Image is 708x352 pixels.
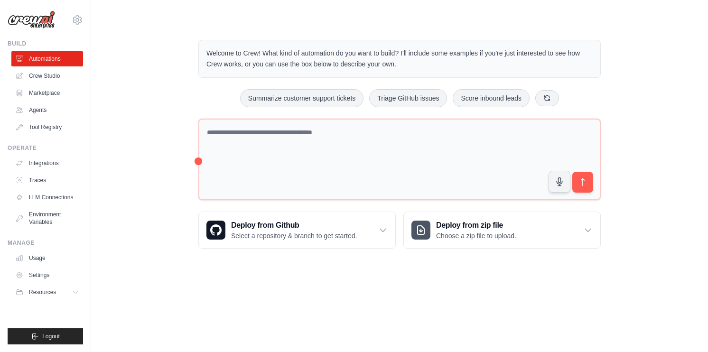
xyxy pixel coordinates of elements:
a: Marketplace [11,85,83,101]
div: Operate [8,144,83,152]
div: Manage [8,239,83,247]
button: Resources [11,285,83,300]
a: Environment Variables [11,207,83,230]
button: Summarize customer support tickets [240,89,363,107]
h3: Deploy from Github [231,220,357,231]
a: Crew Studio [11,68,83,83]
div: Build [8,40,83,47]
a: LLM Connections [11,190,83,205]
button: Triage GitHub issues [369,89,447,107]
span: Logout [42,333,60,340]
button: Logout [8,328,83,344]
span: Resources [29,288,56,296]
p: Welcome to Crew! What kind of automation do you want to build? I'll include some examples if you'... [206,48,593,70]
p: Choose a zip file to upload. [436,231,516,241]
a: Usage [11,250,83,266]
a: Settings [11,268,83,283]
a: Integrations [11,156,83,171]
p: Select a repository & branch to get started. [231,231,357,241]
img: Logo [8,11,55,29]
a: Tool Registry [11,120,83,135]
button: Score inbound leads [453,89,530,107]
a: Traces [11,173,83,188]
h3: Deploy from zip file [436,220,516,231]
a: Automations [11,51,83,66]
a: Agents [11,102,83,118]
